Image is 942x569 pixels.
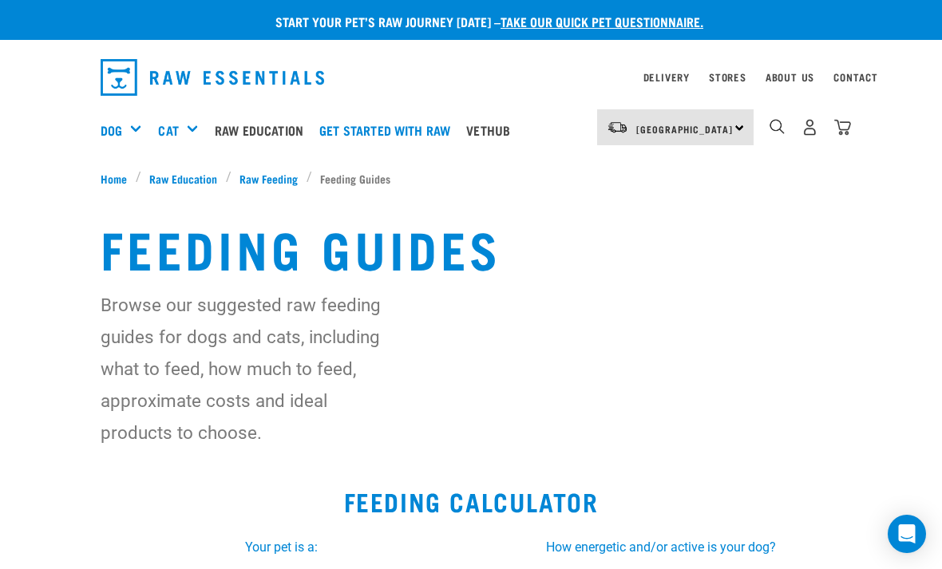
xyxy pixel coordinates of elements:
[101,170,841,187] nav: breadcrumbs
[490,538,832,557] label: How energetic and/or active is your dog?
[141,170,226,187] a: Raw Education
[770,119,785,134] img: home-icon-1@2x.png
[149,170,217,187] span: Raw Education
[101,170,136,187] a: Home
[110,538,452,557] label: Your pet is a:
[462,98,522,162] a: Vethub
[643,74,690,80] a: Delivery
[101,289,397,448] p: Browse our suggested raw feeding guides for dogs and cats, including what to feed, how much to fe...
[239,170,298,187] span: Raw Feeding
[833,74,878,80] a: Contact
[101,59,324,96] img: Raw Essentials Logo
[801,119,818,136] img: user.png
[888,515,926,553] div: Open Intercom Messenger
[834,119,851,136] img: home-icon@2x.png
[101,170,127,187] span: Home
[501,18,703,25] a: take our quick pet questionnaire.
[19,487,923,516] h2: Feeding Calculator
[607,121,628,135] img: van-moving.png
[636,126,733,132] span: [GEOGRAPHIC_DATA]
[709,74,746,80] a: Stores
[211,98,315,162] a: Raw Education
[88,53,854,102] nav: dropdown navigation
[766,74,814,80] a: About Us
[315,98,462,162] a: Get started with Raw
[232,170,307,187] a: Raw Feeding
[101,121,122,140] a: Dog
[101,219,841,276] h1: Feeding Guides
[158,121,178,140] a: Cat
